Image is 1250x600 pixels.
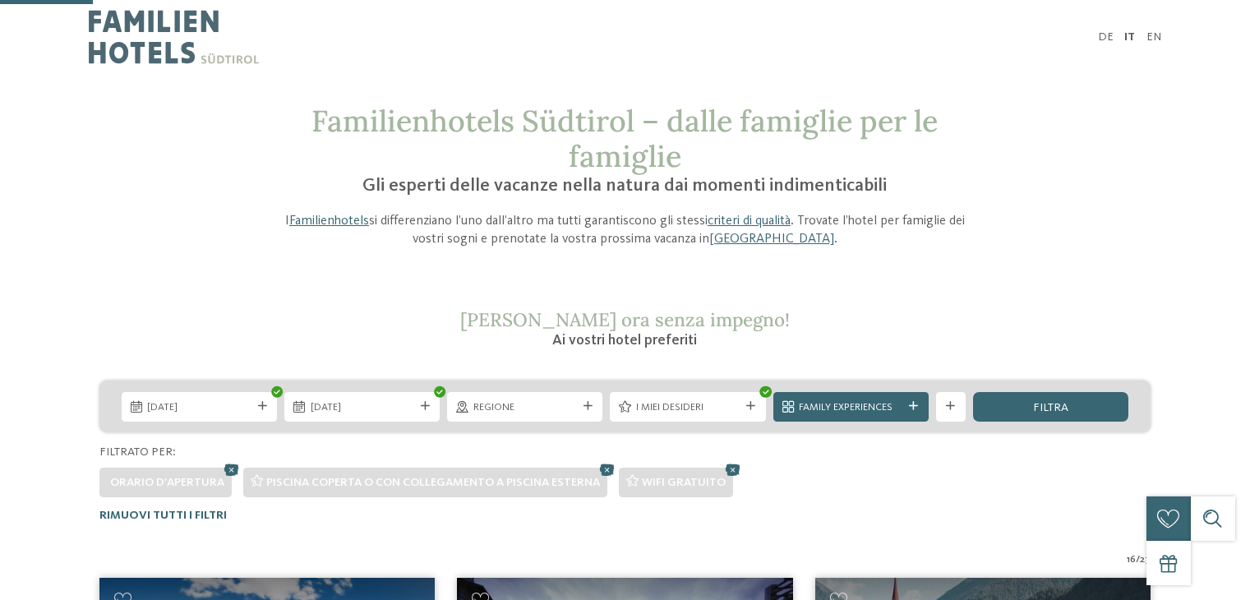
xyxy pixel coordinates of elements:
span: Familienhotels Südtirol – dalle famiglie per le famiglie [311,102,938,175]
span: WiFi gratuito [642,477,726,488]
span: I miei desideri [636,400,740,415]
span: 16 [1127,552,1136,567]
p: I si differenziano l’uno dall’altro ma tutti garantiscono gli stessi . Trovate l’hotel per famigl... [274,212,977,249]
a: IT [1124,31,1135,43]
a: EN [1146,31,1161,43]
span: Ai vostri hotel preferiti [552,333,697,348]
span: [DATE] [147,400,251,415]
span: filtra [1033,402,1068,413]
span: Rimuovi tutti i filtri [99,510,227,521]
a: [GEOGRAPHIC_DATA] [709,233,834,246]
span: 27 [1140,552,1151,567]
span: Gli esperti delle vacanze nella natura dai momenti indimenticabili [362,177,887,195]
a: criteri di qualità [708,215,791,228]
span: / [1136,552,1140,567]
span: Orario d'apertura [110,477,224,488]
span: Piscina coperta o con collegamento a piscina esterna [266,477,600,488]
span: Regione [473,400,577,415]
a: DE [1098,31,1114,43]
span: Filtrato per: [99,446,176,458]
span: [PERSON_NAME] ora senza impegno! [460,307,790,331]
a: Familienhotels [289,215,369,228]
span: Family Experiences [799,400,902,415]
span: [DATE] [311,400,414,415]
